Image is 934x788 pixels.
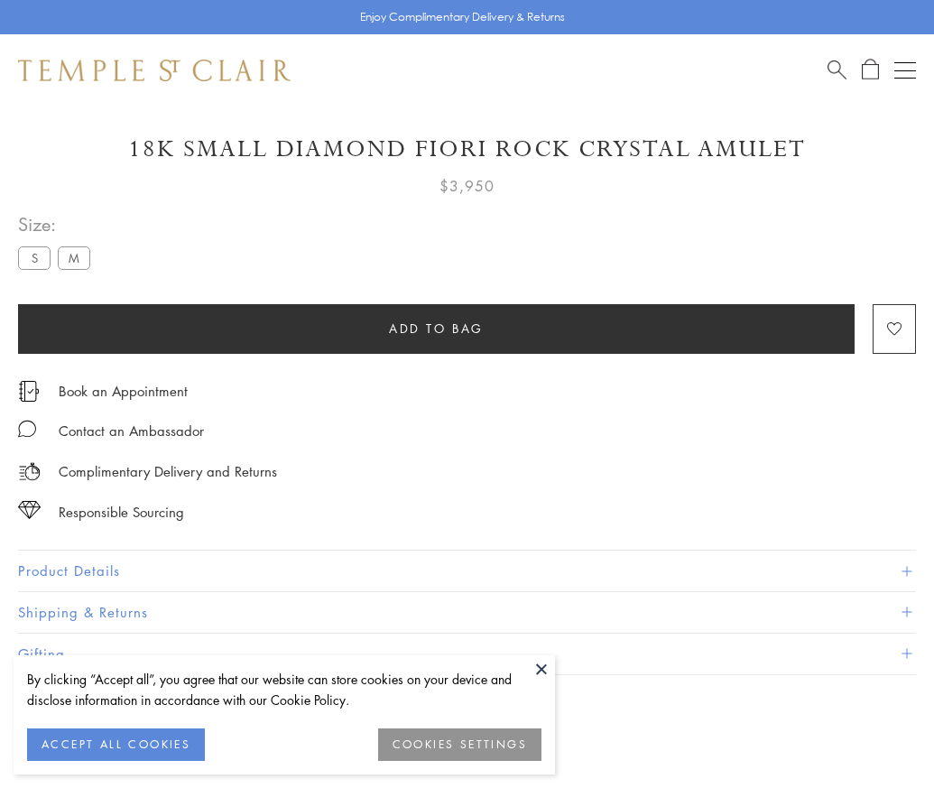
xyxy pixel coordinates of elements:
a: Book an Appointment [59,381,188,401]
h1: 18K Small Diamond Fiori Rock Crystal Amulet [18,134,916,165]
img: icon_delivery.svg [18,460,41,483]
label: S [18,246,51,269]
span: $3,950 [439,174,495,198]
span: Add to bag [389,319,484,338]
div: By clicking “Accept all”, you agree that our website can store cookies on your device and disclos... [27,669,541,710]
div: Responsible Sourcing [59,501,184,524]
a: Open Shopping Bag [862,59,879,81]
button: ACCEPT ALL COOKIES [27,728,205,761]
button: Shipping & Returns [18,592,916,633]
p: Enjoy Complimentary Delivery & Returns [360,8,565,26]
a: Search [828,59,846,81]
button: COOKIES SETTINGS [378,728,541,761]
img: MessageIcon-01_2.svg [18,420,36,438]
img: Temple St. Clair [18,60,291,81]
button: Open navigation [894,60,916,81]
img: icon_sourcing.svg [18,501,41,519]
button: Add to bag [18,304,855,354]
span: Size: [18,209,97,239]
div: Contact an Ambassador [59,420,204,442]
button: Gifting [18,634,916,674]
img: icon_appointment.svg [18,381,40,402]
p: Complimentary Delivery and Returns [59,460,277,483]
button: Product Details [18,551,916,591]
label: M [58,246,90,269]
